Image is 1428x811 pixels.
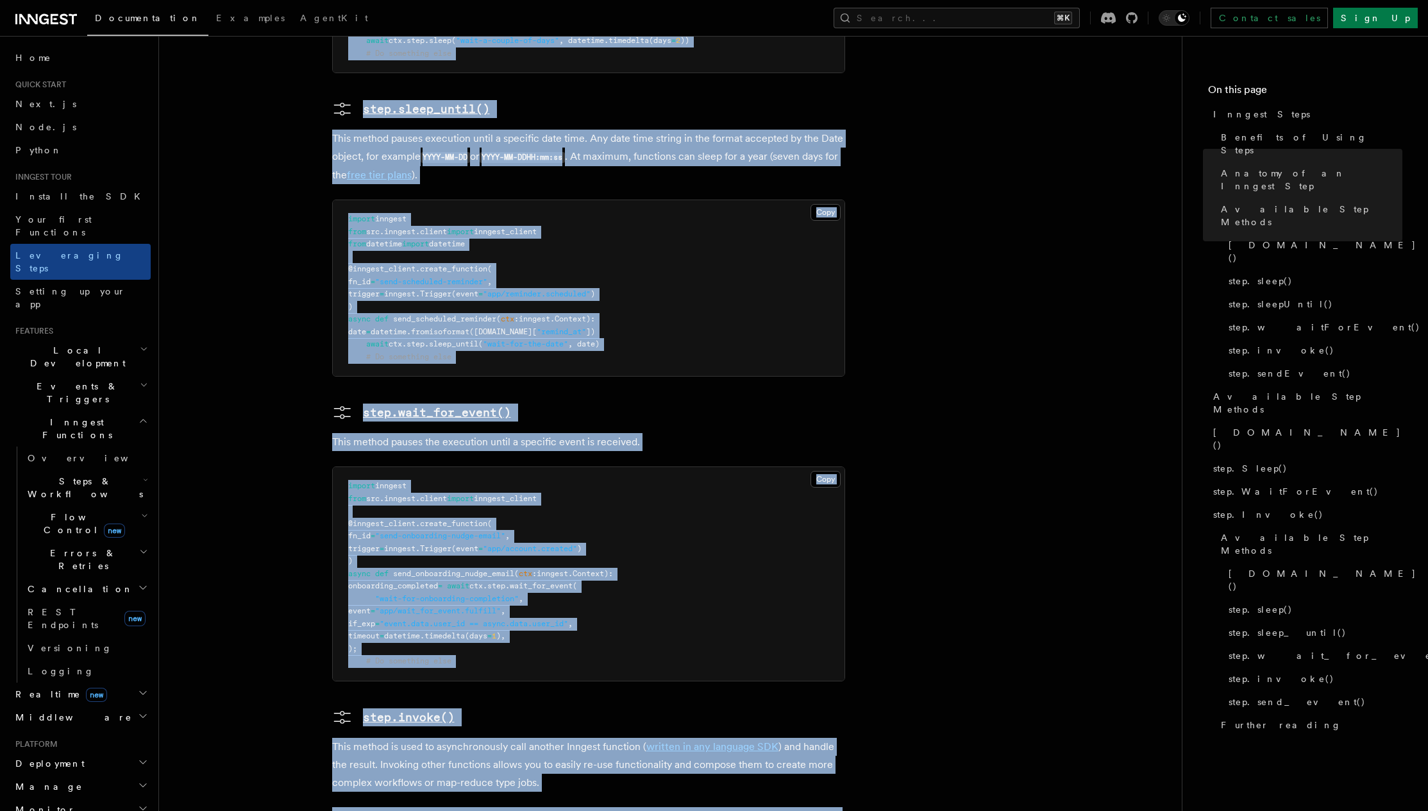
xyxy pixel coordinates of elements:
span: timedelta [609,36,649,45]
a: step.invoke() [1223,667,1402,690]
a: Overview [22,447,151,470]
span: Trigger [420,544,451,553]
span: "event.data.user_id == async.data.user_id" [380,619,568,628]
h4: On this page [1208,82,1402,103]
a: Setting up your app [10,280,151,316]
span: timeout [348,631,380,640]
span: step.sendEvent() [1229,367,1351,380]
span: step.Sleep() [1213,462,1288,475]
span: datetime [371,327,407,336]
code: YYYY-MM-DDHH:mm:ss [480,152,565,163]
span: step [487,581,505,590]
span: "remind_at" [537,327,586,336]
span: Python [15,145,62,155]
a: Inngest Steps [1208,103,1402,126]
a: Home [10,46,151,69]
span: . [483,581,487,590]
pre: step.wait_for_event() [363,404,511,422]
button: Cancellation [22,577,151,601]
span: Available Step Methods [1213,390,1402,416]
a: Sign Up [1333,8,1418,28]
span: Quick start [10,80,66,90]
span: step.sleep() [1229,603,1293,616]
span: . [424,36,429,45]
span: [DOMAIN_NAME]() [1229,567,1416,593]
span: Local Development [10,344,140,370]
span: . [424,339,429,348]
span: Benefits of Using Steps [1221,131,1402,157]
span: ctx [389,339,402,348]
span: @inngest_client [348,519,416,528]
span: ctx [389,36,402,45]
span: Flow Control [22,511,141,536]
span: if_exp [348,619,375,628]
a: Anatomy of an Inngest Step [1216,162,1402,198]
a: Benefits of Using Steps [1216,126,1402,162]
span: src [366,494,380,503]
span: "wait-for-the-date" [483,339,568,348]
span: def [375,569,389,578]
span: = [380,544,384,553]
span: inngest [375,214,407,223]
button: Steps & Workflows [22,470,151,506]
span: ( [496,314,501,323]
button: Search...⌘K [834,8,1080,28]
span: step.sleep() [1229,275,1293,287]
a: Available Step Methods [1216,526,1402,562]
span: = [438,581,442,590]
a: step.wait_for_event() [1223,644,1402,667]
pre: step.sleep_until() [363,100,490,118]
a: Examples [208,4,292,35]
span: step.send_event() [1229,696,1366,708]
span: wait_for_event [510,581,573,590]
button: Inngest Functions [10,411,151,447]
a: step.invoke() [332,707,455,728]
span: Overview [28,453,160,463]
span: send_scheduled_reminder [393,314,496,323]
span: . [416,519,420,528]
a: step.waitForEvent() [1223,316,1402,339]
span: import [348,214,375,223]
a: AgentKit [292,4,376,35]
span: , datetime. [559,36,609,45]
span: . [416,494,420,503]
span: = [380,289,384,298]
span: Events & Triggers [10,380,140,405]
span: , [505,531,510,540]
span: , [519,594,523,603]
span: fn_id [348,277,371,286]
a: step.sleep_until() [1223,621,1402,644]
span: Trigger [420,289,451,298]
a: [DOMAIN_NAME]() [1208,421,1402,457]
span: new [86,688,107,702]
span: . [380,494,384,503]
span: from [348,227,366,236]
button: Flow Controlnew [22,506,151,542]
span: Steps & Workflows [22,475,143,500]
span: Node.js [15,122,76,132]
span: inngest [384,494,416,503]
span: step.sleep_until() [1229,626,1347,639]
span: ) [591,289,595,298]
span: Setting up your app [15,286,126,309]
span: trigger [348,544,380,553]
span: = [671,36,676,45]
a: Next.js [10,92,151,115]
span: import [348,481,375,490]
span: step.WaitForEvent() [1213,485,1379,498]
span: . [402,36,407,45]
span: , [487,277,492,286]
span: client [420,227,447,236]
p: This method is used to asynchronously call another Inngest function ( ) and handle the result. In... [332,738,845,792]
span: ; [353,644,357,653]
button: Copy [811,471,841,488]
span: Further reading [1221,719,1341,731]
span: ctx [501,314,514,323]
span: Context): [555,314,595,323]
button: Deployment [10,752,151,775]
span: . [568,569,573,578]
span: REST Endpoints [28,607,98,630]
span: # Do something else [366,49,451,58]
span: ]) [586,327,595,336]
span: ) [348,556,353,565]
